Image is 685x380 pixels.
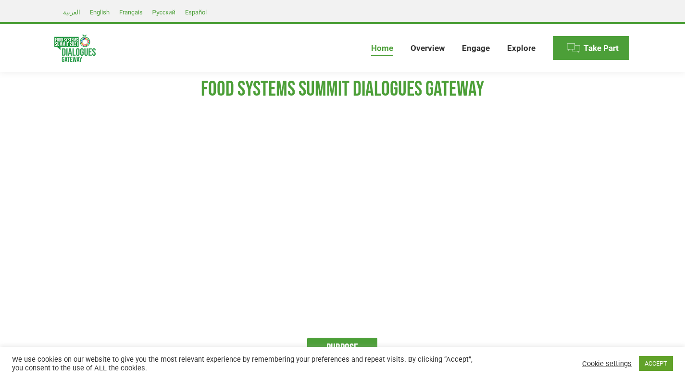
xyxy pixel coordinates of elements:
[114,6,148,18] a: Français
[639,356,673,371] a: ACCEPT
[148,6,180,18] a: Русский
[63,9,80,16] span: العربية
[307,338,377,358] h3: PURPOSE
[180,6,212,18] a: Español
[185,9,207,16] span: Español
[85,6,114,18] a: English
[119,9,143,16] span: Français
[584,43,619,53] span: Take Part
[54,35,96,62] img: Food Systems Summit Dialogues
[12,355,475,372] div: We use cookies on our website to give you the most relevant experience by remembering your prefer...
[54,76,631,102] h1: FOOD SYSTEMS SUMMIT DIALOGUES GATEWAY
[566,41,581,55] img: Menu icon
[507,43,536,53] span: Explore
[152,9,175,16] span: Русский
[411,43,445,53] span: Overview
[371,43,393,53] span: Home
[58,6,85,18] a: العربية
[462,43,490,53] span: Engage
[582,359,632,368] a: Cookie settings
[90,9,110,16] span: English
